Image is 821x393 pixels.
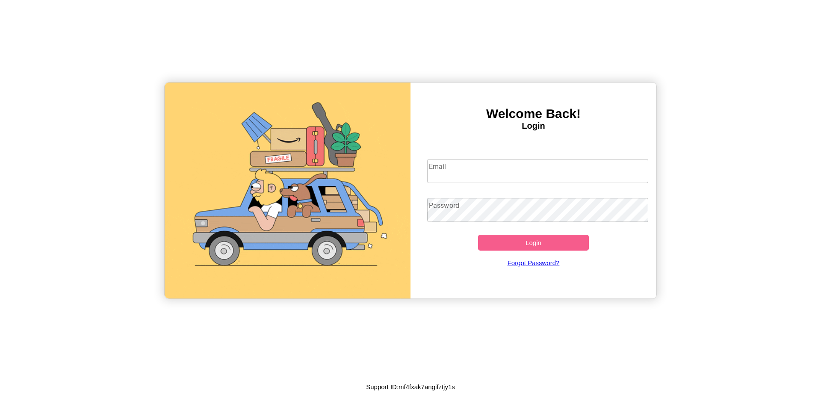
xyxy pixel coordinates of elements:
[366,381,455,393] p: Support ID: mf4fxak7angifztjy1s
[410,121,656,131] h4: Login
[165,83,410,298] img: gif
[423,251,644,275] a: Forgot Password?
[478,235,589,251] button: Login
[410,106,656,121] h3: Welcome Back!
